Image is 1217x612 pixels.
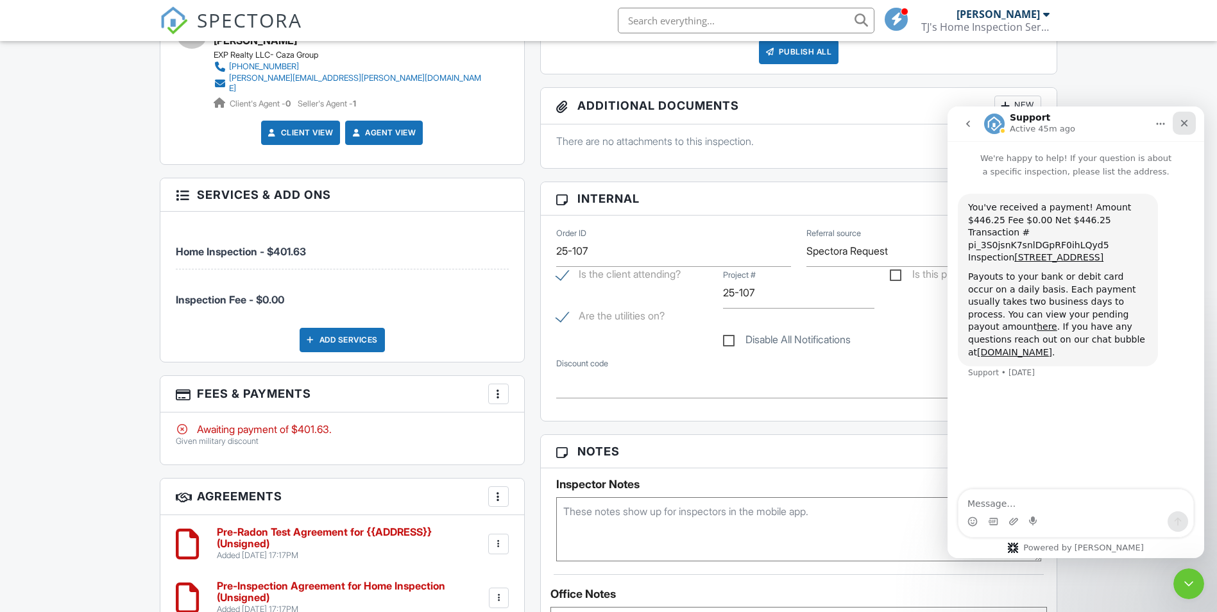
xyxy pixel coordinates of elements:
div: [PERSON_NAME] [957,8,1040,21]
div: Awaiting payment of $401.63. [176,422,509,436]
div: Publish All [759,40,839,64]
label: Are the utilities on? [556,310,665,326]
a: [PHONE_NUMBER] [214,60,485,73]
label: Disable All Notifications [723,334,851,350]
input: Search everything... [618,8,874,33]
label: Referral source [806,228,861,239]
p: Given military discount [176,436,509,446]
a: Client View [266,126,334,139]
iframe: Intercom live chat [948,106,1204,558]
h3: Notes [541,435,1057,468]
h3: Services & Add ons [160,178,524,212]
span: Inspection Fee - $0.00 [176,293,284,306]
p: There are no attachments to this inspection. [556,134,1042,148]
h6: Pre-Inspection Agreement for Home Inspection (Unsigned) [217,581,487,603]
label: Order ID [556,228,586,239]
span: SPECTORA [197,6,302,33]
h6: Pre-Radon Test Agreement for {{ADDRESS}} (Unsigned) [217,527,486,549]
h3: Additional Documents [541,88,1057,124]
input: Project # [723,277,874,309]
div: [PERSON_NAME][EMAIL_ADDRESS][PERSON_NAME][DOMAIN_NAME] [229,73,485,94]
li: Manual fee: Inspection Fee [176,269,509,317]
div: Office Notes [550,588,1048,600]
h3: Agreements [160,479,524,515]
label: Is the client attending? [556,268,681,284]
a: [PERSON_NAME][EMAIL_ADDRESS][PERSON_NAME][DOMAIN_NAME] [214,73,485,94]
span: Seller's Agent - [298,99,356,108]
span: Home Inspection - $401.63 [176,245,306,258]
div: New [994,96,1041,116]
label: Project # [723,269,756,281]
li: Service: Home Inspection [176,221,509,269]
iframe: Intercom live chat [1173,568,1204,599]
div: Add Services [300,328,385,352]
label: Is this property occupied? [890,268,1012,284]
h5: Inspector Notes [556,478,1042,491]
a: Pre-Radon Test Agreement for {{ADDRESS}} (Unsigned) Added [DATE] 17:17PM [217,527,486,561]
a: SPECTORA [160,17,302,44]
h3: Internal [541,182,1057,216]
a: Agent View [350,126,416,139]
div: TJ's Home Inspection Service [921,21,1050,33]
div: [PHONE_NUMBER] [229,62,299,72]
strong: 0 [285,99,291,108]
label: Discount code [556,358,608,370]
strong: 1 [353,99,356,108]
div: Added [DATE] 17:17PM [217,550,486,561]
h3: Fees & Payments [160,376,524,412]
div: EXP Realty LLC- Caza Group [214,50,495,60]
span: Client's Agent - [230,99,293,108]
img: The Best Home Inspection Software - Spectora [160,6,188,35]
